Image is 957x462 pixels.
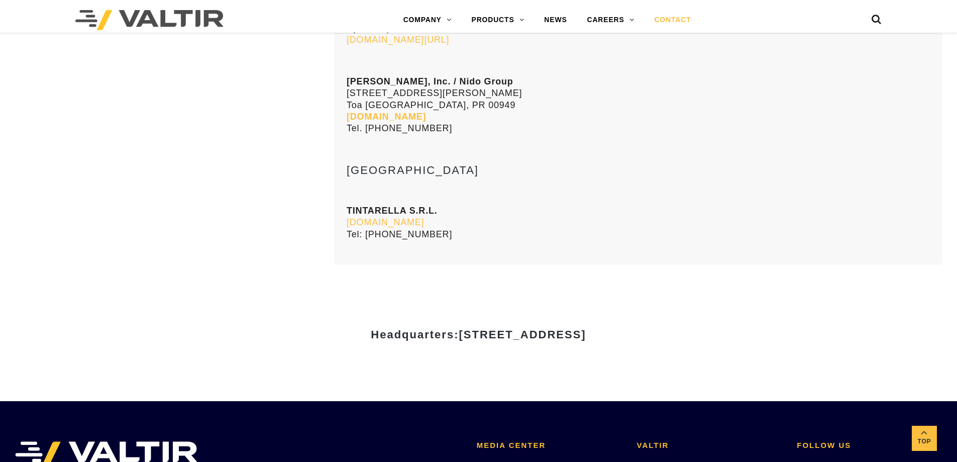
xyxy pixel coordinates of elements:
[347,112,426,122] a: [DOMAIN_NAME]
[577,10,645,30] a: CAREERS
[644,10,701,30] a: CONTACT
[347,217,424,227] a: [DOMAIN_NAME]
[393,10,462,30] a: COMPANY
[462,10,535,30] a: PRODUCTS
[347,76,538,135] p: [STREET_ADDRESS][PERSON_NAME] Toa [GEOGRAPHIC_DATA], PR 00949 Tel. [PHONE_NUMBER]
[347,205,538,240] p: Tel: [PHONE_NUMBER]
[637,441,782,450] h2: VALTIR
[477,441,622,450] h2: MEDIA CENTER
[347,35,449,45] a: [DOMAIN_NAME][URL]
[347,206,438,216] strong: TINTARELLA S.R.L.
[912,436,937,447] span: Top
[371,328,586,341] strong: Headquarters:
[75,10,224,30] img: Valtir
[347,76,513,86] strong: [PERSON_NAME], Inc. / Nido Group
[459,328,586,341] span: [STREET_ADDRESS]
[347,164,538,176] h3: [GEOGRAPHIC_DATA]
[534,10,577,30] a: NEWS
[912,426,937,451] a: Top
[797,441,942,450] h2: FOLLOW US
